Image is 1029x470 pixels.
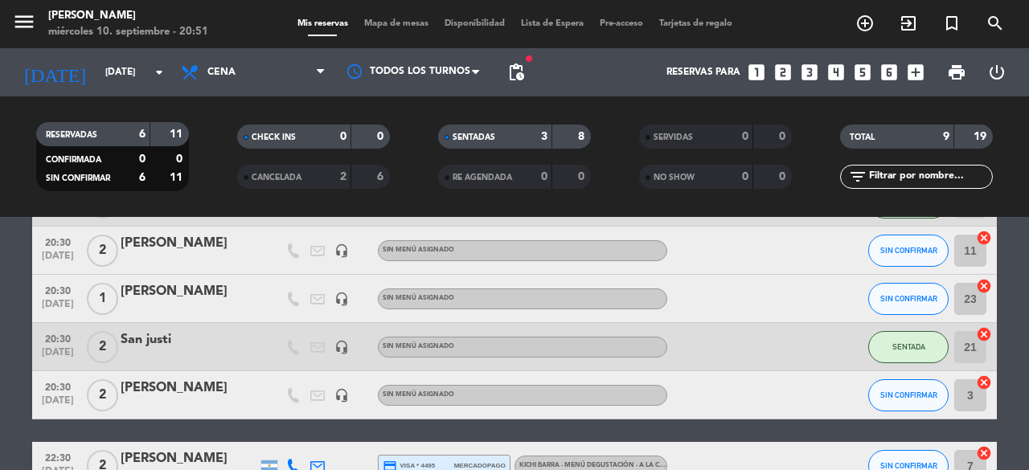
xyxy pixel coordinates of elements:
[848,167,867,186] i: filter_list
[121,378,257,398] div: [PERSON_NAME]
[986,14,1005,33] i: search
[799,62,820,83] i: looks_3
[170,172,186,183] strong: 11
[852,62,873,83] i: looks_5
[666,67,740,78] span: Reservas para
[943,131,949,142] strong: 9
[899,14,918,33] i: exit_to_app
[977,48,1017,96] div: LOG OUT
[654,174,695,182] span: NO SHOW
[868,235,949,267] button: SIN CONFIRMAR
[377,171,387,182] strong: 6
[541,171,547,182] strong: 0
[252,174,301,182] span: CANCELADA
[139,172,146,183] strong: 6
[46,156,101,164] span: CONFIRMADA
[121,448,257,469] div: [PERSON_NAME]
[170,129,186,140] strong: 11
[46,174,110,182] span: SIN CONFIRMAR
[651,19,740,28] span: Tarjetas de regalo
[592,19,651,28] span: Pre-acceso
[942,14,961,33] i: turned_in_not
[578,171,588,182] strong: 0
[453,133,495,141] span: SENTADAS
[746,62,767,83] i: looks_one
[48,24,208,40] div: miércoles 10. septiembre - 20:51
[87,331,118,363] span: 2
[377,131,387,142] strong: 0
[779,171,789,182] strong: 0
[87,235,118,267] span: 2
[150,63,169,82] i: arrow_drop_down
[121,233,257,254] div: [PERSON_NAME]
[12,10,36,39] button: menu
[779,131,789,142] strong: 0
[524,54,534,63] span: fiber_manual_record
[340,131,346,142] strong: 0
[334,292,349,306] i: headset_mic
[38,448,78,466] span: 22:30
[867,168,992,186] input: Filtrar por nombre...
[334,388,349,403] i: headset_mic
[38,280,78,299] span: 20:30
[974,131,990,142] strong: 19
[453,174,512,182] span: RE AGENDADA
[947,63,966,82] span: print
[519,462,676,468] span: Kichi Barra - Menú degustación - A la carta
[880,461,937,470] span: SIN CONFIRMAR
[121,281,257,302] div: [PERSON_NAME]
[12,10,36,34] i: menu
[38,347,78,366] span: [DATE]
[87,283,118,315] span: 1
[38,329,78,347] span: 20:30
[437,19,513,28] span: Disponibilidad
[905,62,926,83] i: add_box
[176,153,186,165] strong: 0
[340,171,346,182] strong: 2
[38,377,78,395] span: 20:30
[207,67,236,78] span: Cena
[383,295,454,301] span: Sin menú asignado
[892,342,925,351] span: SENTADA
[289,19,356,28] span: Mis reservas
[38,395,78,414] span: [DATE]
[356,19,437,28] span: Mapa de mesas
[334,243,349,258] i: headset_mic
[578,131,588,142] strong: 8
[139,153,146,165] strong: 0
[12,55,97,90] i: [DATE]
[976,230,992,246] i: cancel
[506,63,526,82] span: pending_actions
[826,62,847,83] i: looks_4
[383,247,454,253] span: Sin menú asignado
[976,374,992,390] i: cancel
[742,131,748,142] strong: 0
[868,379,949,411] button: SIN CONFIRMAR
[383,343,454,349] span: Sin menú asignado
[880,390,937,399] span: SIN CONFIRMAR
[976,445,992,461] i: cancel
[383,391,454,398] span: Sin menú asignado
[139,129,146,140] strong: 6
[46,131,97,139] span: RESERVADAS
[654,133,693,141] span: SERVIDAS
[742,171,748,182] strong: 0
[38,251,78,269] span: [DATE]
[976,278,992,294] i: cancel
[976,326,992,342] i: cancel
[880,246,937,255] span: SIN CONFIRMAR
[868,283,949,315] button: SIN CONFIRMAR
[987,63,1006,82] i: power_settings_new
[252,133,296,141] span: CHECK INS
[48,8,208,24] div: [PERSON_NAME]
[121,329,257,350] div: San justi
[850,133,875,141] span: TOTAL
[868,331,949,363] button: SENTADA
[773,62,793,83] i: looks_two
[855,14,875,33] i: add_circle_outline
[38,232,78,251] span: 20:30
[334,340,349,354] i: headset_mic
[541,131,547,142] strong: 3
[38,299,78,317] span: [DATE]
[513,19,592,28] span: Lista de Espera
